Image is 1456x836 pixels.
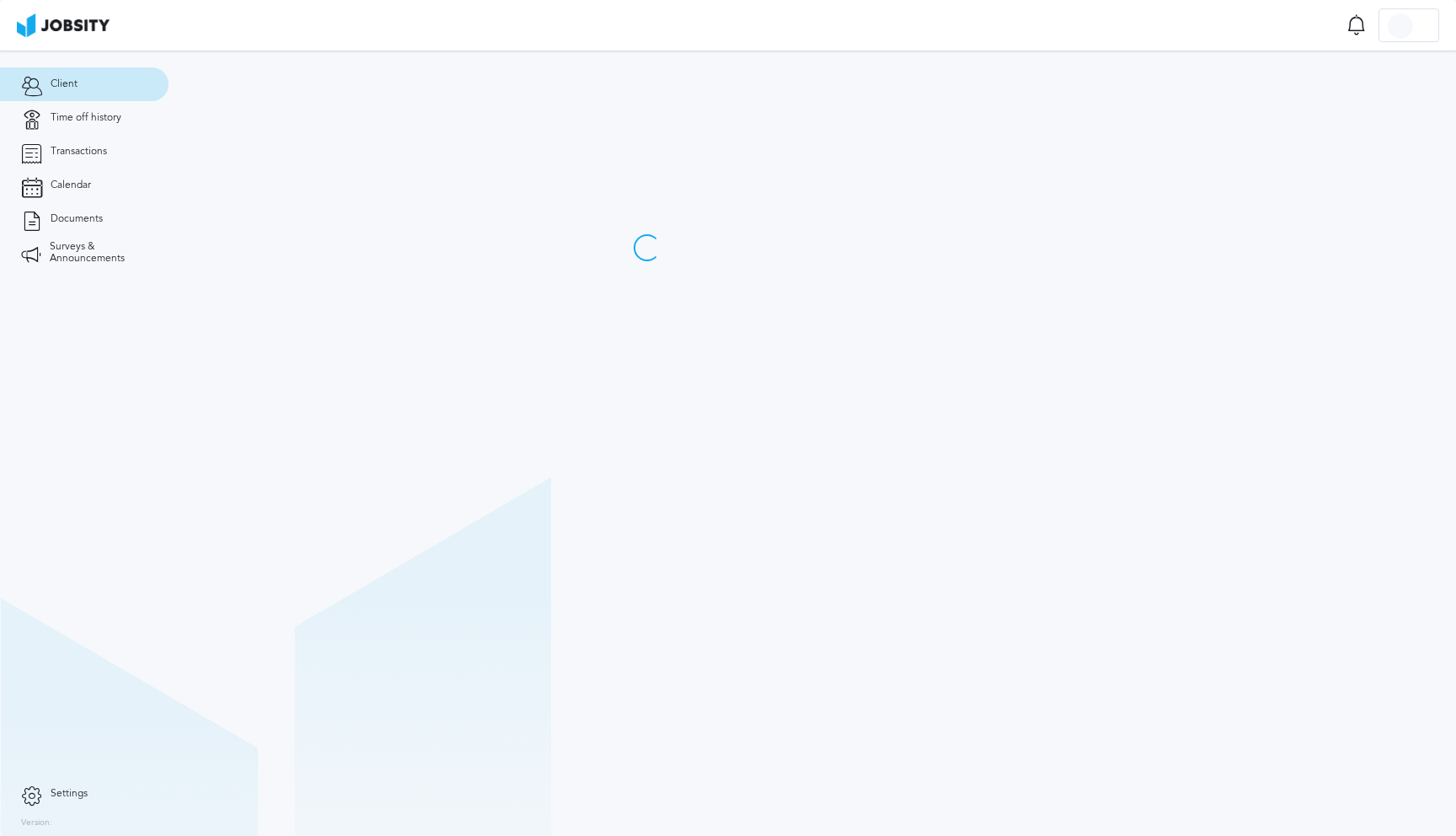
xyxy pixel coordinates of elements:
span: Surveys & Announcements [50,241,147,265]
span: Settings [51,788,88,800]
span: Calendar [51,180,91,191]
span: Documents [51,213,103,225]
span: Transactions [51,146,107,158]
span: Time off history [51,112,121,124]
img: ab4bad089aa723f57921c736e9817d99.png [17,13,110,37]
span: Client [51,78,78,90]
label: Version: [21,818,52,828]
